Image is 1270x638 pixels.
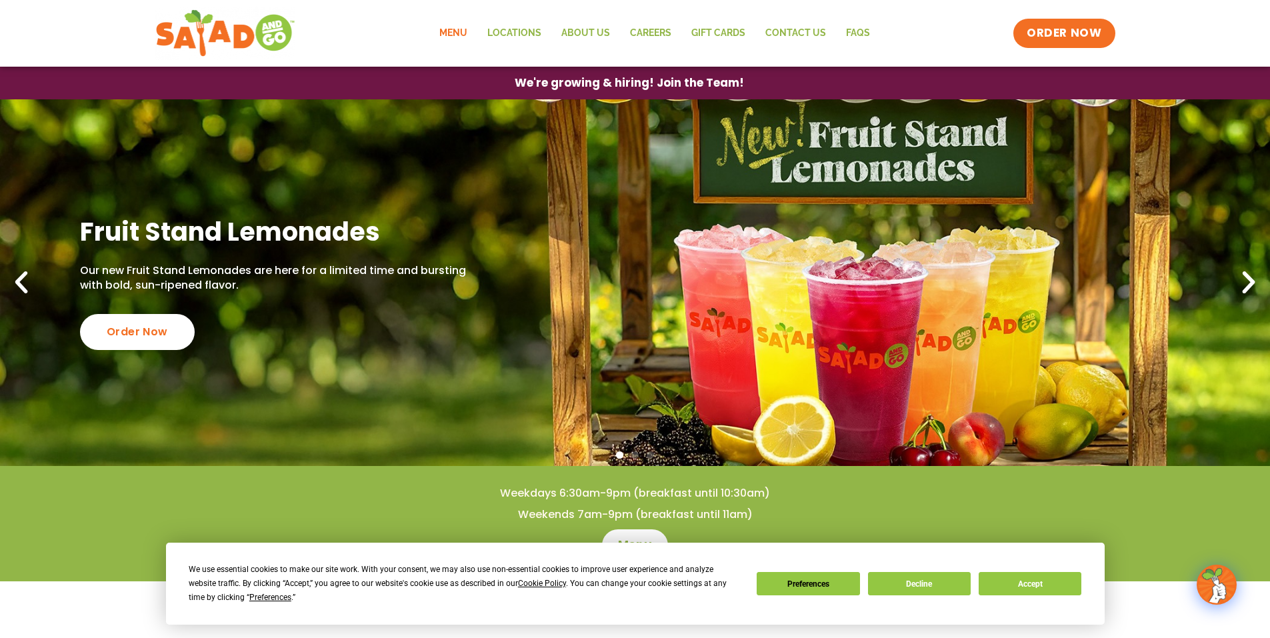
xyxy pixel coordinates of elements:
span: Go to slide 2 [631,451,639,459]
span: Preferences [249,593,291,602]
img: new-SAG-logo-768×292 [155,7,296,60]
a: Locations [477,18,551,49]
a: FAQs [836,18,880,49]
div: Order Now [80,314,195,350]
span: Menu [618,537,652,553]
div: We use essential cookies to make our site work. With your consent, we may also use non-essential ... [189,563,741,605]
img: wpChatIcon [1198,566,1235,603]
a: ORDER NOW [1013,19,1115,48]
span: Cookie Policy [518,579,566,588]
nav: Menu [429,18,880,49]
a: Contact Us [755,18,836,49]
a: Careers [620,18,681,49]
button: Accept [979,572,1081,595]
span: ORDER NOW [1027,25,1101,41]
a: Menu [602,529,668,561]
div: Cookie Consent Prompt [166,543,1105,625]
div: Previous slide [7,268,36,297]
div: Next slide [1234,268,1263,297]
button: Preferences [757,572,859,595]
span: Go to slide 1 [616,451,623,459]
a: GIFT CARDS [681,18,755,49]
button: Decline [868,572,971,595]
h4: Weekends 7am-9pm (breakfast until 11am) [27,507,1243,522]
a: About Us [551,18,620,49]
p: Our new Fruit Stand Lemonades are here for a limited time and bursting with bold, sun-ripened fla... [80,263,473,293]
a: We're growing & hiring! Join the Team! [495,67,764,99]
span: Go to slide 3 [647,451,654,459]
h4: Weekdays 6:30am-9pm (breakfast until 10:30am) [27,486,1243,501]
a: Menu [429,18,477,49]
span: We're growing & hiring! Join the Team! [515,77,744,89]
h2: Fruit Stand Lemonades [80,215,473,248]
